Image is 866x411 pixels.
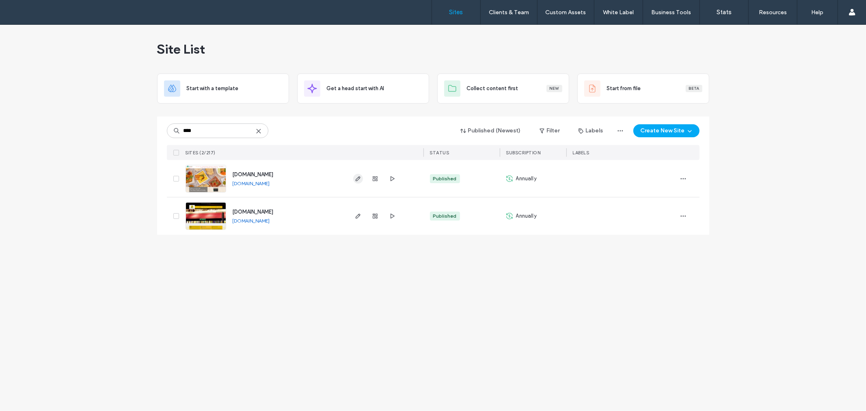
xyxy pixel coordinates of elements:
[577,74,709,104] div: Start from fileBeta
[18,6,35,13] span: Help
[186,150,216,156] span: SITES (2/217)
[573,150,590,156] span: LABELS
[454,124,528,137] button: Published (Newest)
[430,150,449,156] span: STATUS
[607,84,641,93] span: Start from file
[759,9,787,16] label: Resources
[571,124,611,137] button: Labels
[717,9,732,16] label: Stats
[546,85,562,92] div: New
[233,180,270,186] a: [DOMAIN_NAME]
[433,212,457,220] div: Published
[233,218,270,224] a: [DOMAIN_NAME]
[433,175,457,182] div: Published
[516,212,537,220] span: Annually
[633,124,700,137] button: Create New Site
[297,74,429,104] div: Get a head start with AI
[489,9,529,16] label: Clients & Team
[437,74,569,104] div: Collect content firstNew
[157,41,205,57] span: Site List
[187,84,239,93] span: Start with a template
[449,9,463,16] label: Sites
[506,150,541,156] span: SUBSCRIPTION
[157,74,289,104] div: Start with a template
[233,209,274,215] a: [DOMAIN_NAME]
[531,124,568,137] button: Filter
[327,84,384,93] span: Get a head start with AI
[467,84,518,93] span: Collect content first
[516,175,537,183] span: Annually
[233,171,274,177] a: [DOMAIN_NAME]
[686,85,702,92] div: Beta
[652,9,691,16] label: Business Tools
[812,9,824,16] label: Help
[546,9,586,16] label: Custom Assets
[603,9,634,16] label: White Label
